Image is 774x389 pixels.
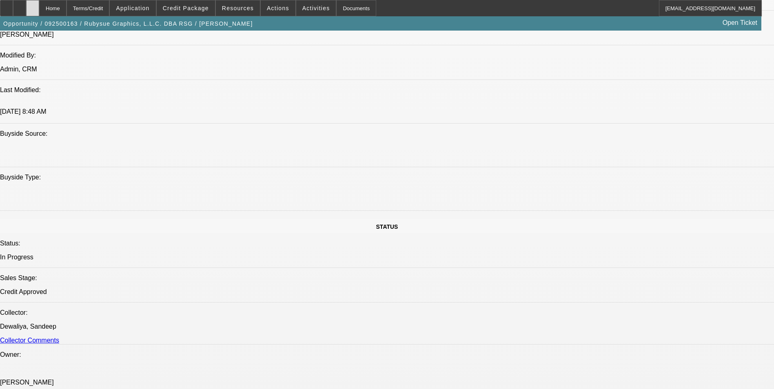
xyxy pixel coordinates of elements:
a: Open Ticket [719,16,761,30]
button: Activities [296,0,336,16]
button: Credit Package [157,0,215,16]
span: Credit Package [163,5,209,11]
span: Actions [267,5,289,11]
span: STATUS [376,223,398,230]
button: Resources [216,0,260,16]
span: Application [116,5,149,11]
button: Actions [261,0,295,16]
span: Activities [302,5,330,11]
span: Resources [222,5,254,11]
span: Opportunity / 092500163 / Rubysue Graphics, L.L.C. DBA RSG / [PERSON_NAME] [3,20,253,27]
button: Application [110,0,155,16]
